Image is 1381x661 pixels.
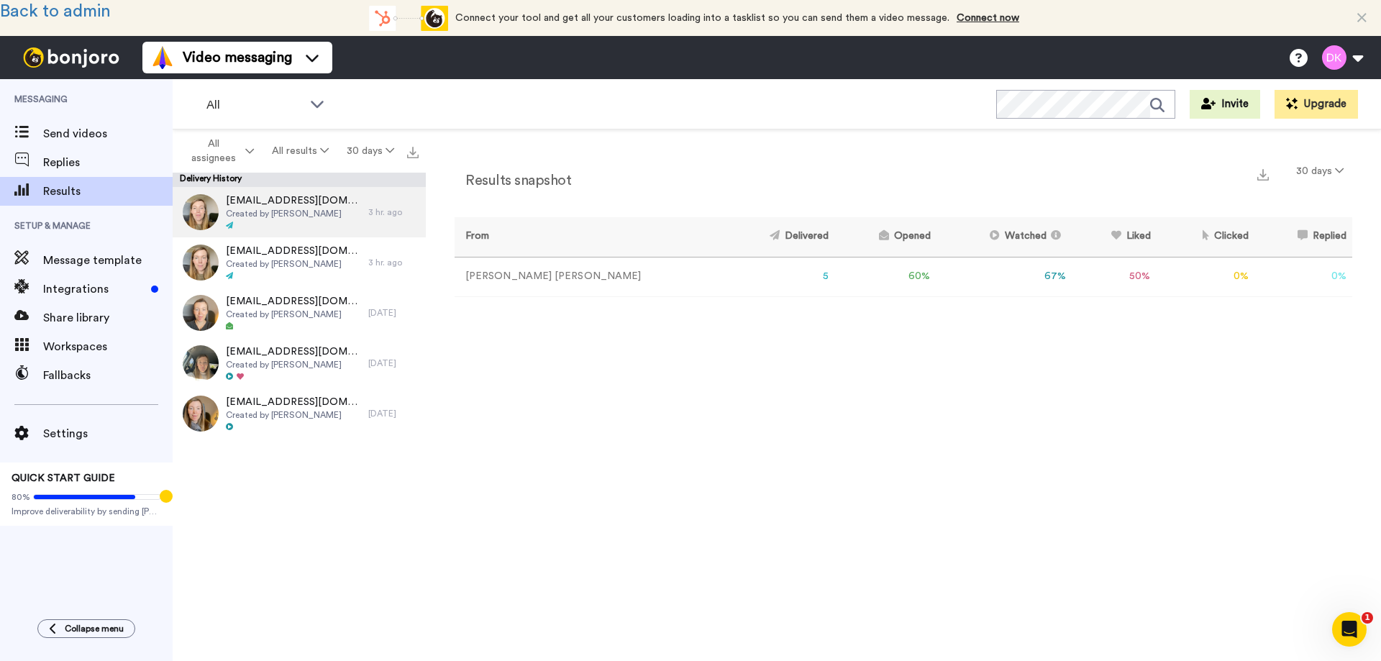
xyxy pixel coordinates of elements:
[226,409,361,421] span: Created by [PERSON_NAME]
[183,345,219,381] img: 81275b7d-7302-451f-9955-3c376daaa060-thumb.jpg
[226,294,361,309] span: [EMAIL_ADDRESS][DOMAIN_NAME]
[17,47,125,68] img: bj-logo-header-white.svg
[368,307,419,319] div: [DATE]
[1072,217,1156,257] th: Liked
[43,125,173,142] span: Send videos
[1287,158,1352,184] button: 30 days
[723,217,834,257] th: Delivered
[407,147,419,158] img: export.svg
[183,194,219,230] img: df5641ce-c525-4491-8930-b584bf572b13-thumb.jpg
[834,217,936,257] th: Opened
[936,257,1072,296] td: 67 %
[43,183,173,200] span: Results
[43,367,173,384] span: Fallbacks
[1190,90,1260,119] button: Invite
[455,173,571,188] h2: Results snapshot
[455,13,949,23] span: Connect your tool and get all your customers loading into a tasklist so you can send them a video...
[1257,169,1269,181] img: export.svg
[173,237,426,288] a: [EMAIL_ADDRESS][DOMAIN_NAME]Created by [PERSON_NAME]3 hr. ago
[1362,612,1373,624] span: 1
[12,491,30,503] span: 80%
[1332,612,1367,647] iframe: Intercom live chat
[43,309,173,327] span: Share library
[337,138,403,164] button: 30 days
[263,138,338,164] button: All results
[183,47,292,68] span: Video messaging
[43,338,173,355] span: Workspaces
[403,140,423,162] button: Export all results that match these filters now.
[173,173,426,187] div: Delivery History
[65,623,124,634] span: Collapse menu
[957,13,1019,23] a: Connect now
[43,154,173,171] span: Replies
[43,252,173,269] span: Message template
[176,131,263,171] button: All assignees
[1275,90,1358,119] button: Upgrade
[834,257,936,296] td: 60 %
[455,217,723,257] th: From
[12,473,115,483] span: QUICK START GUIDE
[37,619,135,638] button: Collapse menu
[368,408,419,419] div: [DATE]
[206,96,303,114] span: All
[226,395,361,409] span: [EMAIL_ADDRESS][DOMAIN_NAME]
[173,388,426,439] a: [EMAIL_ADDRESS][DOMAIN_NAME]Created by [PERSON_NAME][DATE]
[12,506,161,517] span: Improve deliverability by sending [PERSON_NAME]’s from your own email
[43,281,145,298] span: Integrations
[183,396,219,432] img: db27f587-cf02-479c-9adf-e1127af2b45e-thumb.jpg
[226,193,361,208] span: [EMAIL_ADDRESS][DOMAIN_NAME]
[160,490,173,503] div: Tooltip anchor
[723,257,834,296] td: 5
[368,257,419,268] div: 3 hr. ago
[1157,217,1255,257] th: Clicked
[183,295,219,331] img: 1223dd7b-ed39-46a6-9f9d-d1cdd6de24ce-thumb.jpg
[1254,257,1352,296] td: 0 %
[369,6,448,31] div: animation
[173,288,426,338] a: [EMAIL_ADDRESS][DOMAIN_NAME]Created by [PERSON_NAME][DATE]
[226,345,361,359] span: [EMAIL_ADDRESS][DOMAIN_NAME]
[226,309,361,320] span: Created by [PERSON_NAME]
[455,257,723,296] td: [PERSON_NAME] [PERSON_NAME]
[1254,217,1352,257] th: Replied
[1157,257,1255,296] td: 0 %
[1072,257,1156,296] td: 50 %
[173,338,426,388] a: [EMAIL_ADDRESS][DOMAIN_NAME]Created by [PERSON_NAME][DATE]
[226,208,361,219] span: Created by [PERSON_NAME]
[936,217,1072,257] th: Watched
[226,258,361,270] span: Created by [PERSON_NAME]
[183,245,219,281] img: 9a6b456b-b89f-4797-a8f6-032a18af2b9c-thumb.jpg
[184,137,242,165] span: All assignees
[173,187,426,237] a: [EMAIL_ADDRESS][DOMAIN_NAME]Created by [PERSON_NAME]3 hr. ago
[368,206,419,218] div: 3 hr. ago
[368,357,419,369] div: [DATE]
[1253,163,1273,184] button: Export a summary of each team member’s results that match this filter now.
[226,359,361,370] span: Created by [PERSON_NAME]
[151,46,174,69] img: vm-color.svg
[226,244,361,258] span: [EMAIL_ADDRESS][DOMAIN_NAME]
[43,425,173,442] span: Settings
